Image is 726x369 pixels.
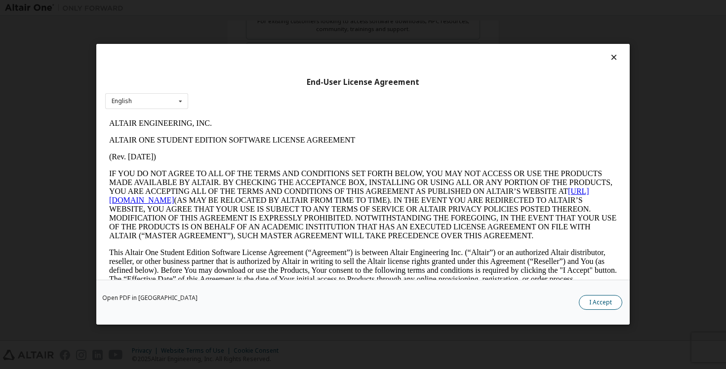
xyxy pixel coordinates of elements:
[102,295,198,301] a: Open PDF in [GEOGRAPHIC_DATA]
[112,98,132,104] div: English
[4,133,512,169] p: This Altair One Student Edition Software License Agreement (“Agreement”) is between Altair Engine...
[4,37,512,46] p: (Rev. [DATE])
[4,21,512,30] p: ALTAIR ONE STUDENT EDITION SOFTWARE LICENSE AGREEMENT
[4,72,484,89] a: [URL][DOMAIN_NAME]
[579,295,622,310] button: I Accept
[105,77,621,87] div: End-User License Agreement
[4,54,512,125] p: IF YOU DO NOT AGREE TO ALL OF THE TERMS AND CONDITIONS SET FORTH BELOW, YOU MAY NOT ACCESS OR USE...
[4,4,512,13] p: ALTAIR ENGINEERING, INC.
